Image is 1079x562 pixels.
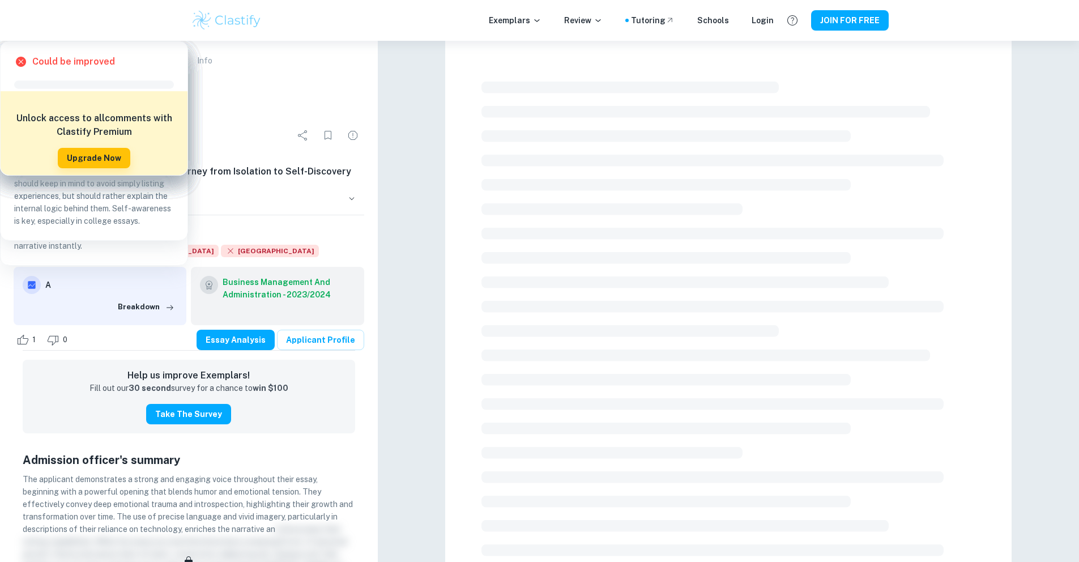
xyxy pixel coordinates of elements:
[6,112,182,139] h6: Unlock access to all comments with Clastify Premium
[811,10,889,31] button: JOIN FOR FREE
[14,165,364,178] h6: Finding My Voice Through Roblox: A Journey from Isolation to Self-Discovery
[697,14,729,27] a: Schools
[129,384,171,393] strong: 30 second
[783,11,802,30] button: Help and Feedback
[57,334,74,346] span: 0
[115,299,177,316] button: Breakdown
[631,14,675,27] a: Tutoring
[14,331,42,349] div: Like
[317,124,339,147] div: Bookmark
[564,14,603,27] p: Review
[58,148,130,168] button: Upgrade Now
[32,55,115,69] h6: Could be improved
[23,475,353,534] span: The applicant demonstrates a strong and engaging voice throughout their essay, beginning with a p...
[44,331,74,349] div: Dislike
[32,369,346,382] h6: Help us improve Exemplars!
[342,124,364,147] div: Report issue
[191,9,263,32] img: Clastify logo
[752,14,774,27] a: Login
[197,54,212,67] p: Info
[197,330,275,350] button: Essay Analysis
[221,245,319,260] div: Rejected: Emory University
[45,279,177,291] h6: A
[43,193,342,205] h6: Prompt 1
[146,404,231,424] button: Take the Survey
[26,334,42,346] span: 1
[221,245,319,257] span: [GEOGRAPHIC_DATA]
[89,382,288,395] p: Fill out our survey for a chance to
[223,276,355,301] a: Business Management And Administration - 2023/2024
[292,124,314,147] div: Share
[14,183,364,215] button: Prompt1
[277,330,364,350] a: Applicant Profile
[23,452,355,469] h5: Admission officer's summary
[253,384,288,393] strong: win $100
[489,14,541,27] p: Exemplars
